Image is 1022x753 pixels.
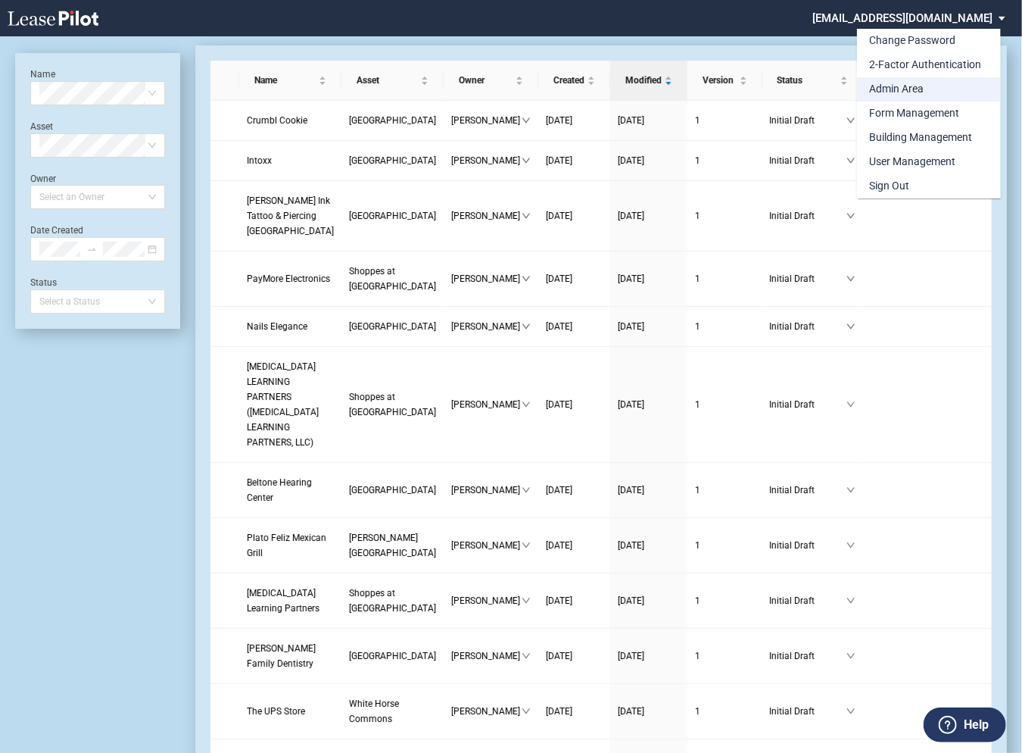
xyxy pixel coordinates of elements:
div: Admin Area [869,82,924,97]
div: Form Management [869,106,959,121]
div: User Management [869,155,955,170]
label: Help [964,715,989,735]
div: Building Management [869,130,972,145]
button: Help [924,708,1006,742]
div: 2-Factor Authentication [869,58,981,73]
div: Sign Out [869,179,909,194]
div: Change Password [869,33,955,48]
